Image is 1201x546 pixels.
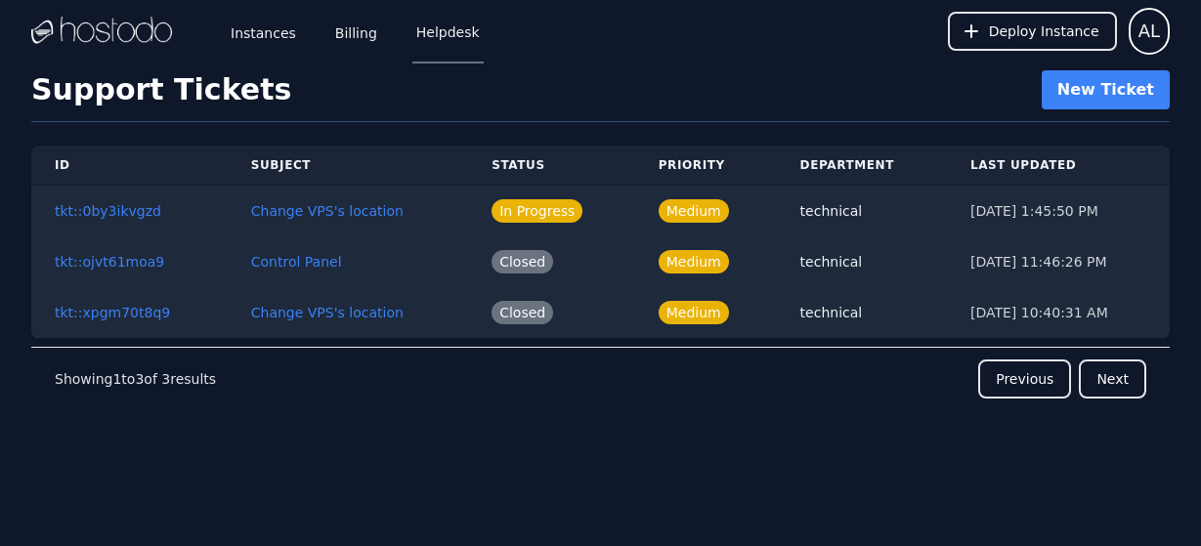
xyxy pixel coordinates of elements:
[55,303,170,322] button: tkt::xpgm70t8q9
[492,250,553,273] span: Closed
[635,146,777,186] th: Priority
[31,72,291,107] h1: Support Tickets
[55,369,216,389] p: Showing to of results
[31,347,1170,410] nav: Pagination
[251,252,342,272] button: Control Panel
[251,201,404,221] button: Change VPS's location
[978,359,1071,399] button: Previous
[55,201,161,221] button: tkt::0by3ikvgzd
[800,201,923,221] div: technical
[947,146,1170,186] th: Last Updated
[1042,70,1170,109] button: New Ticket
[989,21,1099,41] span: Deploy Instance
[135,371,144,387] span: 3
[1138,18,1160,45] span: AL
[659,250,729,273] span: Medium
[970,201,1146,221] div: [DATE] 1:45:50 PM
[161,371,170,387] span: 3
[970,303,1146,322] div: [DATE] 10:40:31 AM
[55,252,164,272] button: tkt::ojvt61moa9
[948,12,1117,51] button: Deploy Instance
[659,199,729,223] span: Medium
[228,146,468,186] th: Subject
[112,371,121,387] span: 1
[800,303,923,322] div: technical
[659,301,729,324] span: Medium
[31,17,172,46] img: Logo
[777,146,947,186] th: Department
[800,252,923,272] div: technical
[1079,359,1146,399] button: Next
[970,252,1146,272] div: [DATE] 11:46:26 PM
[1129,8,1170,55] button: User menu
[251,303,404,322] button: Change VPS's location
[492,301,553,324] span: Closed
[492,199,582,223] span: In Progress
[468,146,635,186] th: Status
[31,146,228,186] th: ID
